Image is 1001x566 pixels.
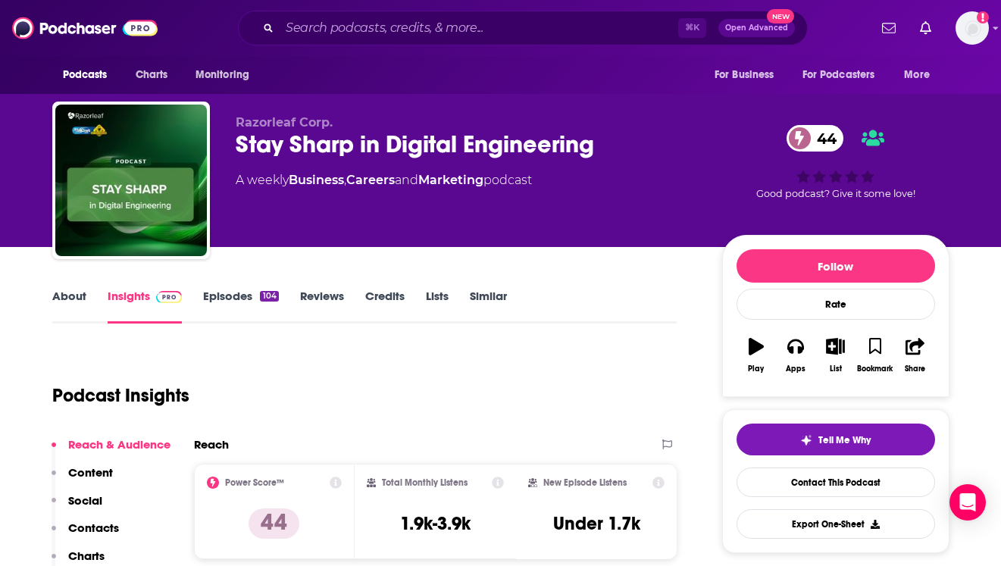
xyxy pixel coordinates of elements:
[905,364,925,374] div: Share
[126,61,177,89] a: Charts
[756,188,915,199] span: Good podcast? Give it some love!
[895,328,934,383] button: Share
[426,289,449,324] a: Lists
[793,61,897,89] button: open menu
[815,328,855,383] button: List
[395,173,418,187] span: and
[418,173,483,187] a: Marketing
[956,11,989,45] img: User Profile
[12,14,158,42] img: Podchaser - Follow, Share and Rate Podcasts
[68,521,119,535] p: Contacts
[893,61,949,89] button: open menu
[949,484,986,521] div: Open Intercom Messenger
[956,11,989,45] span: Logged in as RobinBectel
[704,61,793,89] button: open menu
[800,434,812,446] img: tell me why sparkle
[196,64,249,86] span: Monitoring
[678,18,706,38] span: ⌘ K
[737,328,776,383] button: Play
[748,364,764,374] div: Play
[737,249,935,283] button: Follow
[52,61,127,89] button: open menu
[156,291,183,303] img: Podchaser Pro
[55,105,207,256] img: Stay Sharp in Digital Engineering
[857,364,893,374] div: Bookmark
[737,509,935,539] button: Export One-Sheet
[68,437,170,452] p: Reach & Audience
[194,437,229,452] h2: Reach
[52,384,189,407] h1: Podcast Insights
[737,289,935,320] div: Rate
[914,15,937,41] a: Show notifications dropdown
[108,289,183,324] a: InsightsPodchaser Pro
[876,15,902,41] a: Show notifications dropdown
[365,289,405,324] a: Credits
[136,64,168,86] span: Charts
[786,364,805,374] div: Apps
[718,19,795,37] button: Open AdvancedNew
[802,64,875,86] span: For Podcasters
[737,424,935,455] button: tell me why sparkleTell Me Why
[289,173,344,187] a: Business
[52,521,119,549] button: Contacts
[52,465,113,493] button: Content
[225,477,284,488] h2: Power Score™
[802,125,844,152] span: 44
[185,61,269,89] button: open menu
[400,512,471,535] h3: 1.9k-3.9k
[787,125,844,152] a: 44
[553,512,640,535] h3: Under 1.7k
[956,11,989,45] button: Show profile menu
[470,289,507,324] a: Similar
[346,173,395,187] a: Careers
[300,289,344,324] a: Reviews
[52,437,170,465] button: Reach & Audience
[238,11,808,45] div: Search podcasts, credits, & more...
[977,11,989,23] svg: Add a profile image
[382,477,468,488] h2: Total Monthly Listens
[737,467,935,497] a: Contact This Podcast
[249,508,299,539] p: 44
[68,549,105,563] p: Charts
[260,291,278,302] div: 104
[52,289,86,324] a: About
[543,477,627,488] h2: New Episode Listens
[818,434,871,446] span: Tell Me Why
[280,16,678,40] input: Search podcasts, credits, & more...
[856,328,895,383] button: Bookmark
[52,493,102,521] button: Social
[722,115,949,209] div: 44Good podcast? Give it some love!
[715,64,774,86] span: For Business
[236,115,333,130] span: Razorleaf Corp.
[203,289,278,324] a: Episodes104
[725,24,788,32] span: Open Advanced
[236,171,532,189] div: A weekly podcast
[68,493,102,508] p: Social
[904,64,930,86] span: More
[767,9,794,23] span: New
[830,364,842,374] div: List
[776,328,815,383] button: Apps
[344,173,346,187] span: ,
[63,64,108,86] span: Podcasts
[68,465,113,480] p: Content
